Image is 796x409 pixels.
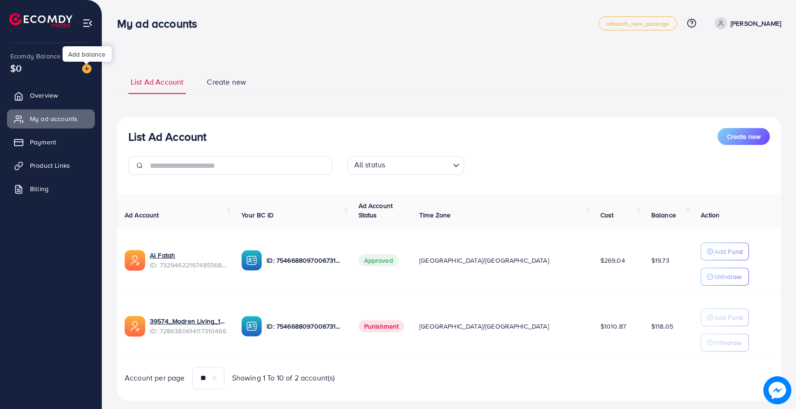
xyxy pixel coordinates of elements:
[714,246,743,257] p: Add Fund
[714,312,743,323] p: Add Fund
[10,51,61,61] span: Ecomdy Balance
[701,309,749,326] button: Add Fund
[7,109,95,128] a: My ad accounts
[359,201,393,220] span: Ad Account Status
[388,158,449,172] input: Search for option
[606,21,669,27] span: adreach_new_package
[150,316,226,326] a: 39574_Modren Living_1696492702766
[150,251,226,270] div: <span class='underline'>Al Fatah</span></br>7329462219748556801
[128,130,206,144] h3: List Ad Account
[763,376,791,404] img: image
[241,316,262,337] img: ic-ba-acc.ded83a64.svg
[232,373,335,383] span: Showing 1 To 10 of 2 account(s)
[30,161,70,170] span: Product Links
[359,254,399,266] span: Approved
[419,322,549,331] span: [GEOGRAPHIC_DATA]/[GEOGRAPHIC_DATA]
[600,322,626,331] span: $1010.87
[727,132,761,141] span: Create new
[359,320,405,332] span: Punishment
[718,128,770,145] button: Create new
[714,337,741,348] p: Withdraw
[131,77,183,87] span: List Ad Account
[30,114,77,123] span: My ad accounts
[30,137,56,147] span: Payment
[419,210,451,220] span: Time Zone
[30,91,58,100] span: Overview
[347,156,464,175] div: Search for option
[701,268,749,286] button: Withdraw
[207,77,246,87] span: Create new
[150,316,226,336] div: <span class='underline'>39574_Modren Living_1696492702766</span></br>7286380614117310466
[7,86,95,105] a: Overview
[599,16,677,30] a: adreach_new_package
[150,326,226,336] span: ID: 7286380614117310466
[711,17,781,29] a: [PERSON_NAME]
[352,158,387,172] span: All status
[267,255,343,266] p: ID: 7546688097006731282
[125,250,145,271] img: ic-ads-acc.e4c84228.svg
[10,61,21,75] span: $0
[419,256,549,265] span: [GEOGRAPHIC_DATA]/[GEOGRAPHIC_DATA]
[731,18,781,29] p: [PERSON_NAME]
[651,210,676,220] span: Balance
[600,256,625,265] span: $269.04
[600,210,614,220] span: Cost
[82,18,93,29] img: menu
[701,334,749,352] button: Withdraw
[125,210,159,220] span: Ad Account
[7,133,95,151] a: Payment
[125,373,185,383] span: Account per page
[7,179,95,198] a: Billing
[701,210,719,220] span: Action
[9,13,72,28] img: logo
[150,251,226,260] a: Al Fatah
[241,210,274,220] span: Your BC ID
[30,184,49,194] span: Billing
[125,316,145,337] img: ic-ads-acc.e4c84228.svg
[82,64,92,73] img: image
[701,243,749,260] button: Add Fund
[63,46,112,62] div: Add balance
[7,156,95,175] a: Product Links
[117,17,204,30] h3: My ad accounts
[241,250,262,271] img: ic-ba-acc.ded83a64.svg
[267,321,343,332] p: ID: 7546688097006731282
[651,256,669,265] span: $19.73
[714,271,741,282] p: Withdraw
[150,260,226,270] span: ID: 7329462219748556801
[651,322,673,331] span: $118.05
